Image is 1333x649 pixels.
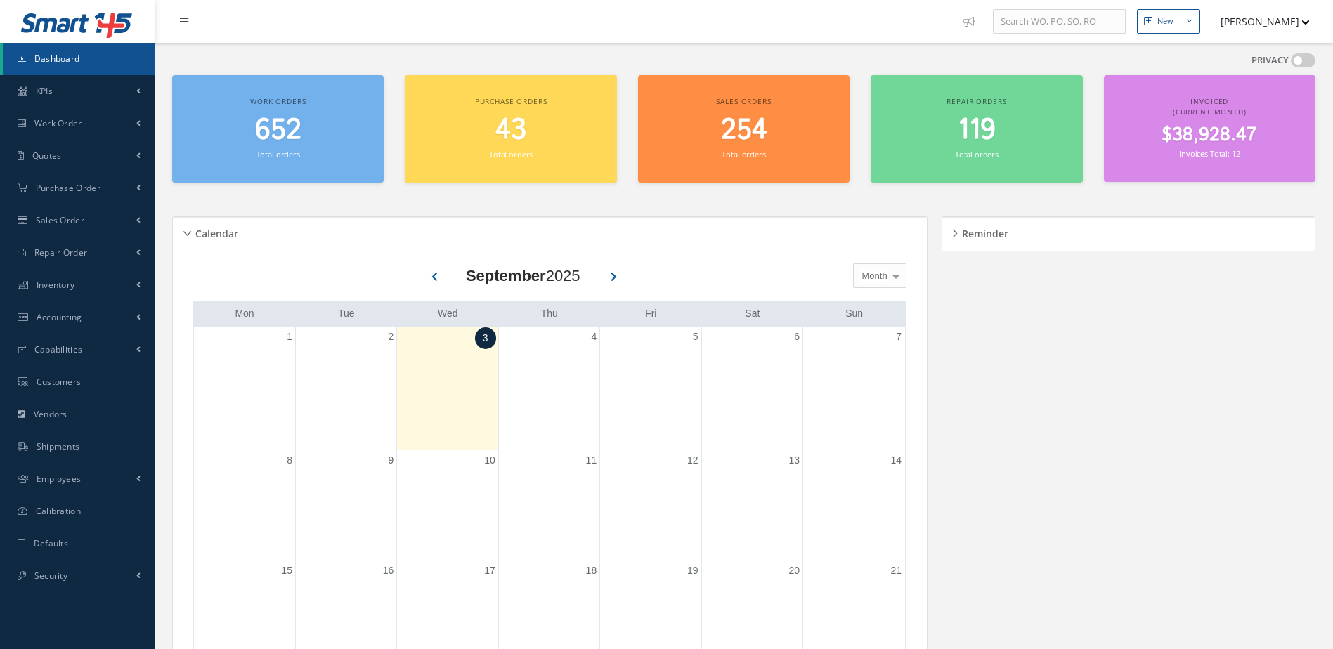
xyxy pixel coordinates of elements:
a: Wednesday [435,305,461,322]
span: Invoiced [1190,96,1228,106]
td: September 14, 2025 [803,450,904,560]
td: September 11, 2025 [498,450,599,560]
span: Shipments [37,440,80,452]
td: September 10, 2025 [397,450,498,560]
a: September 5, 2025 [690,327,701,347]
a: Sunday [843,305,866,322]
small: Total orders [722,149,765,159]
a: Saturday [742,305,762,322]
span: Vendors [34,408,67,420]
span: Sales Order [36,214,84,226]
a: Sales orders 254 Total orders [638,75,850,183]
div: New [1157,15,1173,27]
a: September 21, 2025 [887,560,904,581]
a: September 11, 2025 [583,450,600,471]
td: September 1, 2025 [194,327,295,450]
span: Employees [37,473,82,485]
td: September 9, 2025 [295,450,396,560]
td: September 5, 2025 [600,327,701,450]
td: September 3, 2025 [397,327,498,450]
a: September 16, 2025 [380,560,397,581]
span: Purchase orders [475,96,547,106]
a: September 7, 2025 [893,327,904,347]
a: Thursday [538,305,561,322]
a: September 20, 2025 [786,560,802,581]
a: Invoiced (Current Month) $38,928.47 Invoices Total: 12 [1104,75,1315,182]
span: Month [859,269,887,283]
a: September 13, 2025 [786,450,802,471]
a: September 4, 2025 [588,327,599,347]
td: September 12, 2025 [600,450,701,560]
td: September 4, 2025 [498,327,599,450]
a: Friday [642,305,659,322]
button: [PERSON_NAME] [1207,8,1310,35]
input: Search WO, PO, SO, RO [993,9,1126,34]
span: 652 [255,110,301,150]
a: September 6, 2025 [791,327,802,347]
span: Work orders [250,96,306,106]
label: PRIVACY [1251,53,1289,67]
span: Sales orders [716,96,771,106]
span: Accounting [37,311,82,323]
span: Customers [37,376,82,388]
b: September [466,267,546,284]
a: Tuesday [335,305,358,322]
a: September 3, 2025 [475,327,496,349]
small: Total orders [489,149,533,159]
span: $38,928.47 [1162,122,1257,149]
span: KPIs [36,85,53,97]
a: Work orders 652 Total orders [172,75,384,183]
span: Repair orders [947,96,1006,106]
span: Calibration [36,505,81,517]
a: September 17, 2025 [481,560,498,581]
a: September 10, 2025 [481,450,498,471]
span: Purchase Order [36,182,100,194]
span: Security [34,570,67,582]
span: Capabilities [34,343,83,355]
a: Repair orders 119 Total orders [871,75,1082,183]
h5: Calendar [191,223,238,240]
a: September 19, 2025 [684,560,701,581]
span: Inventory [37,279,75,291]
button: New [1137,9,1200,34]
td: September 2, 2025 [295,327,396,450]
span: (Current Month) [1173,107,1247,117]
small: Total orders [256,149,300,159]
td: September 13, 2025 [701,450,802,560]
h5: Reminder [958,223,1008,240]
span: Repair Order [34,247,88,258]
a: September 1, 2025 [284,327,295,347]
a: September 9, 2025 [386,450,397,471]
small: Total orders [955,149,999,159]
td: September 6, 2025 [701,327,802,450]
a: September 12, 2025 [684,450,701,471]
a: September 18, 2025 [583,560,600,581]
a: Purchase orders 43 Total orders [405,75,616,183]
td: September 8, 2025 [194,450,295,560]
span: 254 [721,110,767,150]
div: 2025 [466,264,580,287]
span: Dashboard [34,53,80,65]
td: September 7, 2025 [803,327,904,450]
a: September 15, 2025 [278,560,295,581]
span: 119 [958,110,996,150]
span: Defaults [34,537,68,549]
span: Work Order [34,117,82,129]
span: Quotes [32,150,62,162]
span: 43 [495,110,526,150]
a: September 14, 2025 [887,450,904,471]
a: September 2, 2025 [386,327,397,347]
a: Dashboard [3,43,155,75]
a: September 8, 2025 [284,450,295,471]
small: Invoices Total: 12 [1179,148,1240,159]
a: Monday [232,305,256,322]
